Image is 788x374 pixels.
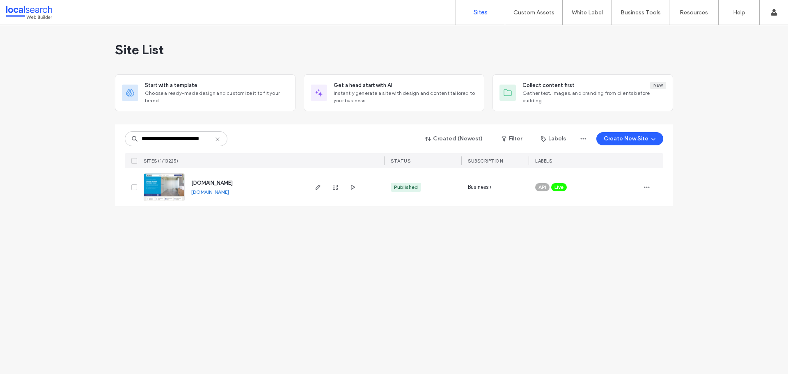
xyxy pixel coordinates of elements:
[650,82,666,89] div: New
[535,158,552,164] span: LABELS
[418,132,490,145] button: Created (Newest)
[145,81,197,89] span: Start with a template
[733,9,745,16] label: Help
[513,9,554,16] label: Custom Assets
[191,189,229,195] a: [DOMAIN_NAME]
[391,158,410,164] span: STATUS
[538,184,546,191] span: API
[145,89,289,104] span: Choose a ready-made design and customize it to fit your brand.
[680,9,708,16] label: Resources
[474,9,488,16] label: Sites
[191,180,233,186] a: [DOMAIN_NAME]
[554,184,564,191] span: Live
[492,74,673,111] div: Collect content firstNewGather text, images, and branding from clients before building.
[522,89,666,104] span: Gather text, images, and branding from clients before building.
[468,158,503,164] span: SUBSCRIPTION
[493,132,530,145] button: Filter
[621,9,661,16] label: Business Tools
[304,74,484,111] div: Get a head start with AIInstantly generate a site with design and content tailored to your business.
[115,41,164,58] span: Site List
[468,183,492,191] span: Business+
[572,9,603,16] label: White Label
[115,74,295,111] div: Start with a templateChoose a ready-made design and customize it to fit your brand.
[394,184,418,191] div: Published
[334,81,392,89] span: Get a head start with AI
[534,132,573,145] button: Labels
[522,81,575,89] span: Collect content first
[596,132,663,145] button: Create New Site
[334,89,477,104] span: Instantly generate a site with design and content tailored to your business.
[144,158,179,164] span: SITES (1/13225)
